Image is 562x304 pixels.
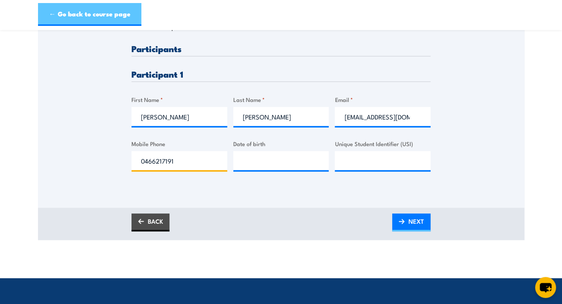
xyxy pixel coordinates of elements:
h3: Participant 1 [131,70,431,78]
label: Last Name [233,95,329,104]
label: Date of birth [233,139,329,148]
label: First Name [131,95,227,104]
span: NEXT [408,211,424,231]
button: chat-button [535,277,556,298]
a: BACK [131,213,169,231]
label: Mobile Phone [131,139,227,148]
label: Unique Student Identifier (USI) [335,139,431,148]
h3: Participants [131,44,431,53]
label: Email [335,95,431,104]
a: ← Go back to course page [38,3,141,26]
a: NEXT [392,213,431,231]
